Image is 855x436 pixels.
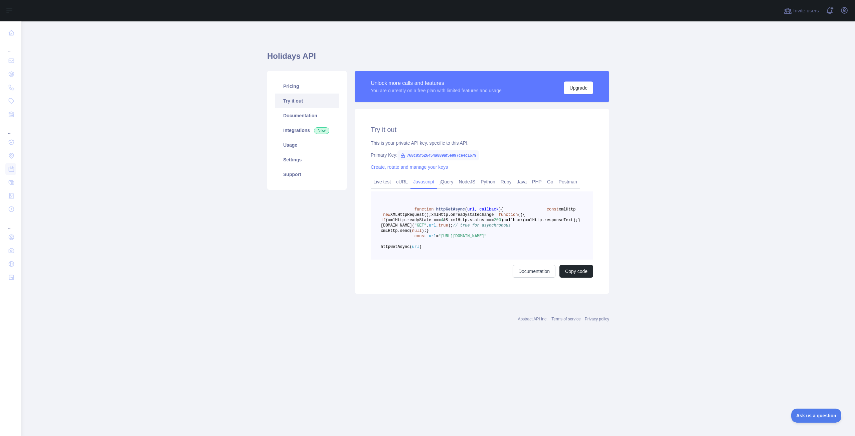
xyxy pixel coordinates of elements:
[793,7,819,15] span: Invite users
[791,409,842,423] iframe: Toggle Customer Support
[371,140,593,146] div: This is your private API key, specific to this API.
[5,122,16,135] div: ...
[564,82,593,94] button: Upgrade
[439,234,487,239] span: "[URL][DOMAIN_NAME]"
[478,176,498,187] a: Python
[503,218,578,223] span: callback(xmlHttp.responseText);
[5,216,16,230] div: ...
[501,207,503,212] span: {
[419,245,421,249] span: )
[412,229,422,233] span: null
[513,265,555,278] a: Documentation
[436,223,439,228] span: ,
[436,234,439,239] span: =
[412,245,419,249] span: url
[437,176,456,187] a: jQuery
[523,212,525,217] span: {
[267,51,609,67] h1: Holidays API
[559,265,593,278] button: Copy code
[426,223,429,228] span: ,
[414,234,426,239] span: const
[371,176,393,187] a: Live test
[556,176,580,187] a: Postman
[383,212,390,217] span: new
[275,79,339,94] a: Pricing
[518,317,548,321] a: Abstract API Inc.
[456,176,478,187] a: NodeJS
[381,223,414,228] span: [DOMAIN_NAME](
[275,167,339,182] a: Support
[441,218,443,223] span: 4
[410,176,437,187] a: Javascript
[467,207,499,212] span: url, callback
[426,229,429,233] span: }
[381,245,412,249] span: httpGetAsync(
[499,207,501,212] span: )
[414,207,434,212] span: function
[275,108,339,123] a: Documentation
[393,176,410,187] a: cURL
[414,223,426,228] span: "GET"
[465,207,467,212] span: (
[443,218,494,223] span: && xmlHttp.status ===
[397,150,479,160] span: 768c85f526454a889af5e997ce4c1679
[529,176,544,187] a: PHP
[520,212,523,217] span: )
[429,223,436,228] span: url
[275,138,339,152] a: Usage
[371,79,502,87] div: Unlock more calls and features
[578,218,580,223] span: }
[551,317,580,321] a: Terms of service
[385,218,441,223] span: (xmlHttp.readyState ===
[381,218,385,223] span: if
[390,212,431,217] span: XMLHttpRequest();
[453,223,511,228] span: // true for asynchronous
[498,176,514,187] a: Ruby
[499,212,518,217] span: function
[314,127,329,134] span: New
[783,5,820,16] button: Invite users
[421,229,426,233] span: );
[381,229,412,233] span: xmlHttp.send(
[448,223,453,228] span: );
[429,234,436,239] span: url
[585,317,609,321] a: Privacy policy
[494,218,501,223] span: 200
[544,176,556,187] a: Go
[371,164,448,170] a: Create, rotate and manage your keys
[275,152,339,167] a: Settings
[439,223,448,228] span: true
[371,87,502,94] div: You are currently on a free plan with limited features and usage
[275,94,339,108] a: Try it out
[275,123,339,138] a: Integrations New
[371,125,593,134] h2: Try it out
[514,176,530,187] a: Java
[518,212,520,217] span: (
[547,207,559,212] span: const
[431,212,499,217] span: xmlHttp.onreadystatechange =
[371,152,593,158] div: Primary Key:
[5,40,16,53] div: ...
[436,207,465,212] span: httpGetAsync
[501,218,503,223] span: )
